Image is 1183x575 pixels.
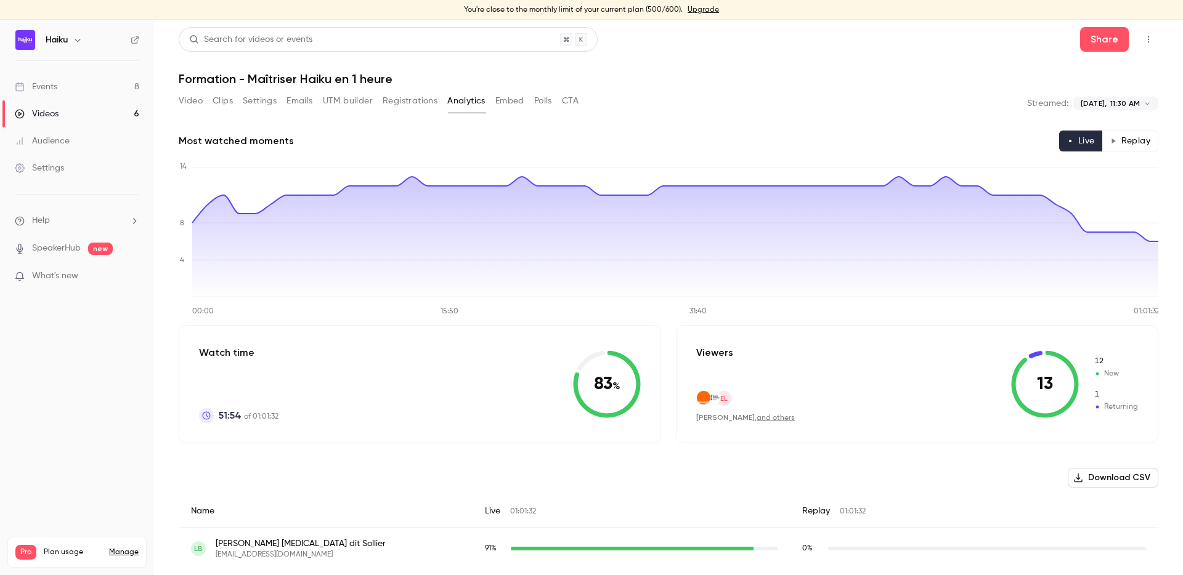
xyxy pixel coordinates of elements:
[696,345,733,360] p: Viewers
[1068,468,1158,488] button: Download CSV
[1081,98,1107,109] span: [DATE],
[15,545,36,560] span: Pro
[15,214,139,227] li: help-dropdown-opener
[15,81,57,93] div: Events
[1094,389,1138,400] span: Returning
[383,91,437,111] button: Registrations
[179,134,294,148] h2: Most watched moments
[1094,356,1138,367] span: New
[179,71,1158,86] h1: Formation - Maîtriser Haiku en 1 heure
[180,220,184,227] tspan: 8
[243,91,277,111] button: Settings
[1059,131,1103,151] button: Live
[88,243,113,255] span: new
[179,495,473,528] div: Name
[1094,368,1138,379] span: New
[323,91,373,111] button: UTM builder
[1102,131,1158,151] button: Replay
[216,537,386,550] span: [PERSON_NAME] [MEDICAL_DATA] dit Sollier
[1027,97,1068,110] p: Streamed:
[179,91,203,111] button: Video
[192,308,214,315] tspan: 00:00
[32,242,81,255] a: SpeakerHub
[179,528,1158,570] div: lbs@balditsollier-avocats.com
[1134,308,1160,315] tspan: 01:01:32
[15,108,59,120] div: Videos
[757,414,795,422] a: and others
[287,91,312,111] button: Emails
[213,91,233,111] button: Clips
[1139,30,1158,49] button: Top Bar Actions
[180,257,184,264] tspan: 4
[688,5,719,15] a: Upgrade
[802,545,813,552] span: 0 %
[15,135,70,147] div: Audience
[199,345,278,360] p: Watch time
[219,408,242,423] span: 51:54
[485,543,505,554] span: Live watch time
[44,547,102,557] span: Plan usage
[180,163,187,171] tspan: 14
[689,308,707,315] tspan: 31:40
[495,91,524,111] button: Embed
[194,543,203,554] span: LB
[473,495,790,528] div: Live
[447,91,486,111] button: Analytics
[189,33,312,46] div: Search for videos or events
[441,308,458,315] tspan: 15:50
[697,391,710,404] img: orange.fr
[562,91,579,111] button: CTA
[1094,401,1138,412] span: Returning
[720,393,728,404] span: EL
[46,34,68,46] h6: Haiku
[1110,98,1140,109] span: 11:30 AM
[802,543,822,554] span: Replay watch time
[696,413,755,422] span: [PERSON_NAME]
[109,547,139,557] a: Manage
[1080,27,1129,52] button: Share
[840,508,866,515] span: 01:01:32
[510,508,536,515] span: 01:01:32
[216,550,386,560] span: [EMAIL_ADDRESS][DOMAIN_NAME]
[696,412,795,423] div: ,
[15,30,35,50] img: Haiku
[32,270,78,283] span: What's new
[219,408,278,423] p: of 01:01:32
[15,162,64,174] div: Settings
[485,545,497,552] span: 91 %
[534,91,552,111] button: Polls
[32,214,50,227] span: Help
[790,495,1158,528] div: Replay
[707,391,720,404] img: live.fr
